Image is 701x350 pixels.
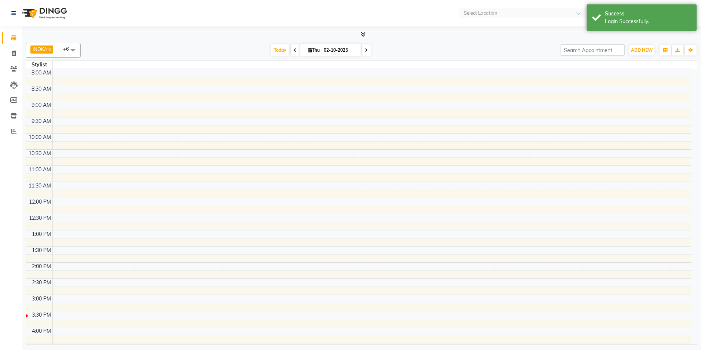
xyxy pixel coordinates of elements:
[306,47,322,53] span: Thu
[30,279,52,287] div: 2:30 PM
[27,150,52,157] div: 10:30 AM
[605,10,691,18] div: Success
[27,198,52,206] div: 12:00 PM
[30,247,52,254] div: 1:30 PM
[26,61,52,69] div: Stylist
[27,166,52,174] div: 11:00 AM
[30,295,52,303] div: 3:00 PM
[30,263,52,270] div: 2:00 PM
[561,44,625,56] input: Search Appointment
[322,45,358,56] input: 2025-10-02
[27,214,52,222] div: 12:30 PM
[27,134,52,141] div: 10:00 AM
[27,182,52,190] div: 11:30 AM
[48,46,51,52] a: x
[605,18,691,25] div: Login Successfully.
[271,44,289,56] span: Today
[63,46,74,52] span: +6
[30,69,52,77] div: 8:00 AM
[464,10,498,17] div: Select Location
[30,85,52,93] div: 8:30 AM
[30,230,52,238] div: 1:00 PM
[30,327,52,335] div: 4:00 PM
[631,47,653,53] span: ADD NEW
[629,45,654,55] button: ADD NEW
[30,117,52,125] div: 9:30 AM
[30,101,52,109] div: 9:00 AM
[19,3,69,23] img: logo
[33,46,48,52] span: INOKA
[30,311,52,319] div: 3:30 PM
